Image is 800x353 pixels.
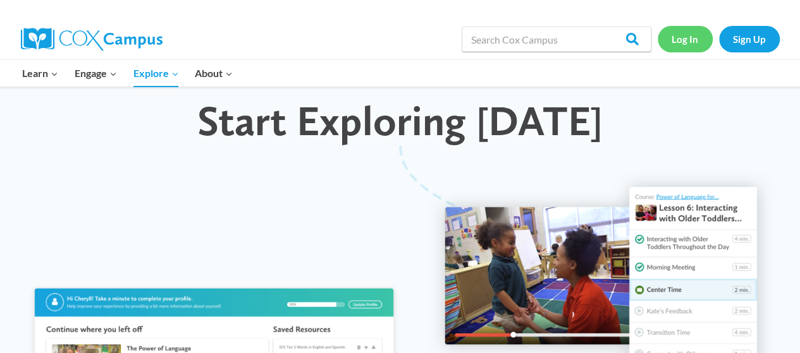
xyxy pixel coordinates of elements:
[66,60,125,87] button: Child menu of Engage
[197,95,603,145] span: Start Exploring [DATE]
[187,60,241,87] button: Child menu of About
[658,26,780,52] nav: Secondary Navigation
[462,27,651,52] input: Search Cox Campus
[21,28,163,51] img: Cox Campus
[15,60,67,87] button: Child menu of Learn
[719,26,780,52] a: Sign Up
[15,60,241,87] nav: Primary Navigation
[658,26,713,52] a: Log In
[125,60,187,87] button: Child menu of Explore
